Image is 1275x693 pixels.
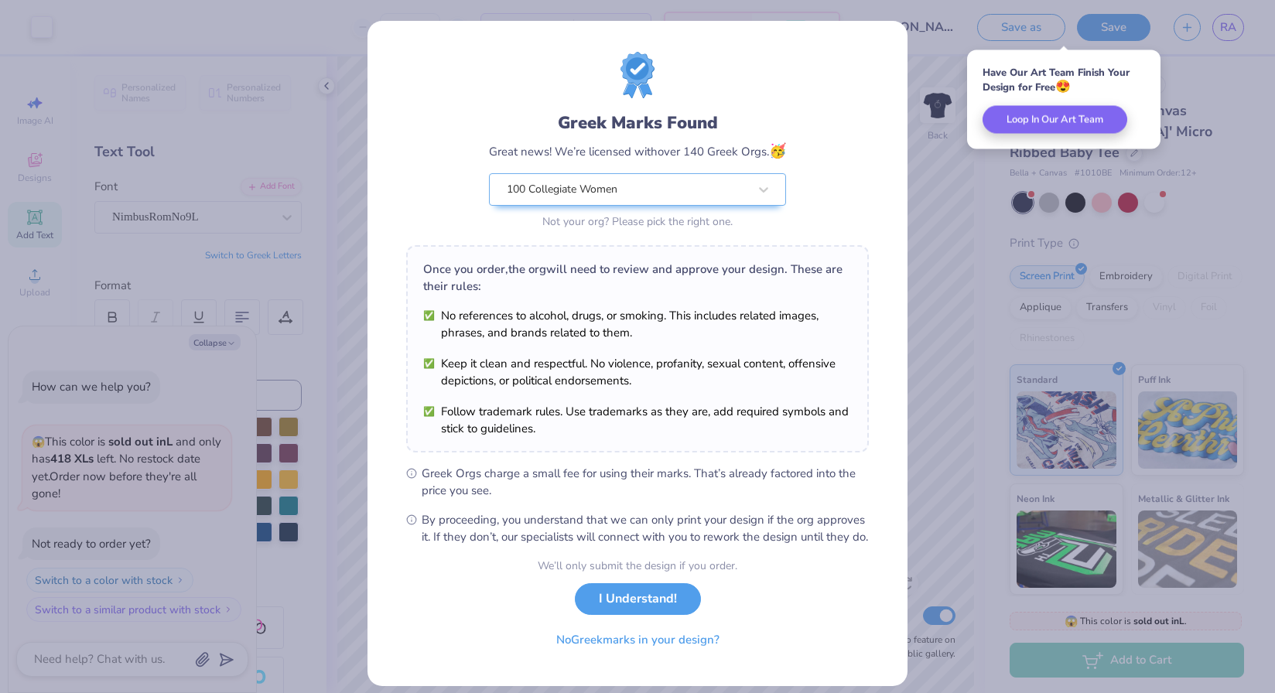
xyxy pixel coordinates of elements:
span: Greek Orgs charge a small fee for using their marks. That’s already factored into the price you see. [422,465,869,499]
span: 🥳 [769,142,786,160]
button: Loop In Our Art Team [983,106,1127,134]
div: Not your org? Please pick the right one. [489,213,786,230]
button: I Understand! [575,583,701,615]
div: We’ll only submit the design if you order. [538,558,737,574]
button: NoGreekmarks in your design? [543,624,733,656]
span: By proceeding, you understand that we can only print your design if the org approves it. If they ... [422,511,869,545]
li: No references to alcohol, drugs, or smoking. This includes related images, phrases, and brands re... [423,307,852,341]
img: license-marks-badge.png [620,52,655,98]
li: Follow trademark rules. Use trademarks as they are, add required symbols and stick to guidelines. [423,403,852,437]
div: Have Our Art Team Finish Your Design for Free [983,66,1145,94]
div: Great news! We’re licensed with over 140 Greek Orgs. [489,141,786,162]
span: 😍 [1055,78,1071,95]
li: Keep it clean and respectful. No violence, profanity, sexual content, offensive depictions, or po... [423,355,852,389]
div: Greek Marks Found [489,111,786,135]
div: Once you order, the org will need to review and approve your design. These are their rules: [423,261,852,295]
